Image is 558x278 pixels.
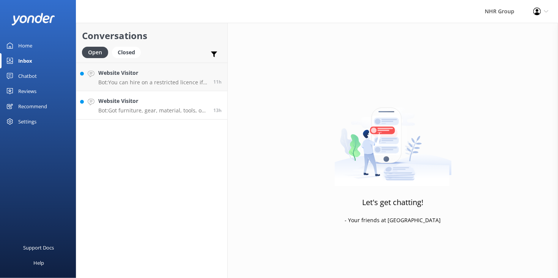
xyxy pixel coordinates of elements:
[76,91,227,120] a: Website VisitorBot:Got furniture, gear, material, tools, or freight to move? Take our quiz to fin...
[18,68,37,84] div: Chatbot
[112,47,141,58] div: Closed
[98,107,208,114] p: Bot: Got furniture, gear, material, tools, or freight to move? Take our quiz to find the best veh...
[98,69,208,77] h4: Website Visitor
[98,97,208,105] h4: Website Visitor
[334,92,452,186] img: artwork of a man stealing a conversation from at giant smartphone
[18,38,32,53] div: Home
[24,240,54,255] div: Support Docs
[82,48,112,56] a: Open
[213,107,222,114] span: Oct 02 2025 06:37pm (UTC +13:00) Pacific/Auckland
[76,63,227,91] a: Website VisitorBot:You can hire on a restricted licence if you're over 21, as long as you follow ...
[82,28,222,43] h2: Conversations
[112,48,145,56] a: Closed
[11,13,55,25] img: yonder-white-logo.png
[18,99,47,114] div: Recommend
[18,53,32,68] div: Inbox
[82,47,108,58] div: Open
[98,79,208,86] p: Bot: You can hire on a restricted licence if you're over 21, as long as you follow all the condit...
[18,84,36,99] div: Reviews
[33,255,44,270] div: Help
[345,216,441,224] p: - Your friends at [GEOGRAPHIC_DATA]
[18,114,36,129] div: Settings
[213,79,222,85] span: Oct 02 2025 08:01pm (UTC +13:00) Pacific/Auckland
[363,196,424,208] h3: Let's get chatting!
